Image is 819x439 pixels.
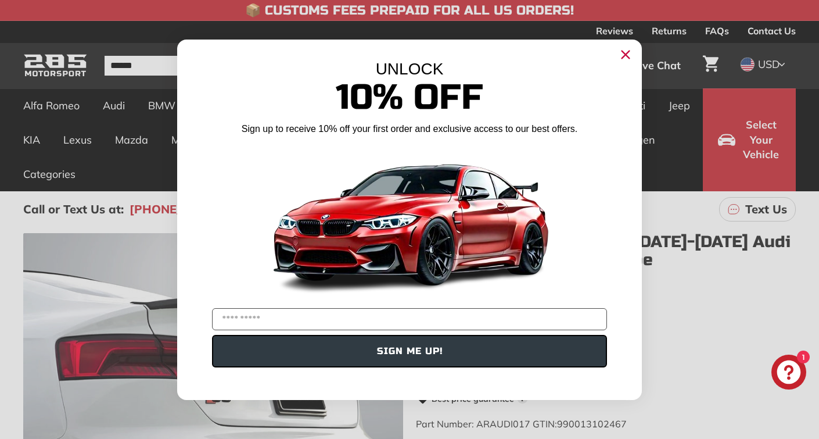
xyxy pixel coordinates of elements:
[242,124,577,134] span: Sign up to receive 10% off your first order and exclusive access to our best offers.
[768,355,810,392] inbox-online-store-chat: Shopify online store chat
[336,76,483,119] span: 10% Off
[212,335,607,367] button: SIGN ME UP!
[212,308,607,330] input: YOUR EMAIL
[616,45,635,64] button: Close dialog
[264,140,555,304] img: Banner showing BMW 4 Series Body kit
[376,60,444,78] span: UNLOCK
